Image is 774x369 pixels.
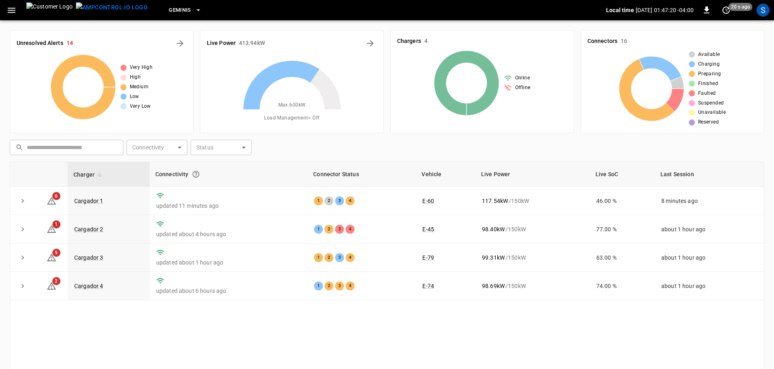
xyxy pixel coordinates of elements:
[67,39,73,48] h6: 14
[156,202,301,210] p: updated 11 minutes ago
[482,197,583,205] div: / 150 kW
[166,2,205,18] button: Geminis
[314,253,323,262] div: 1
[325,196,333,205] div: 2
[482,225,505,233] p: 98.40 kW
[590,187,655,215] td: 46.00 %
[397,37,421,46] h6: Chargers
[515,74,530,82] span: Online
[346,253,355,262] div: 4
[174,37,187,50] button: All Alerts
[278,101,306,109] span: Max. 600 kW
[74,198,103,204] a: Cargador 1
[590,243,655,272] td: 63.00 %
[655,272,764,300] td: about 1 hour ago
[698,80,718,88] span: Finished
[239,39,265,48] h6: 413.94 kW
[130,64,153,72] span: Very High
[52,220,60,228] span: 1
[698,118,719,126] span: Reserved
[130,83,148,91] span: Medium
[335,253,344,262] div: 3
[52,249,60,257] span: 5
[346,225,355,234] div: 4
[26,2,73,18] img: Customer Logo
[130,93,139,101] span: Low
[482,225,583,233] div: / 150 kW
[74,283,103,289] a: Cargador 4
[314,282,323,290] div: 1
[655,187,764,215] td: 8 minutes ago
[314,196,323,205] div: 1
[416,162,475,187] th: Vehicle
[346,282,355,290] div: 4
[698,51,720,59] span: Available
[720,4,733,17] button: set refresh interval
[47,197,56,203] a: 6
[698,70,721,78] span: Preparing
[73,170,105,179] span: Charger
[17,223,29,235] button: expand row
[621,37,627,46] h6: 16
[606,6,634,14] p: Local time
[422,226,434,232] a: E-45
[590,272,655,300] td: 74.00 %
[169,6,191,15] span: Geminis
[587,37,617,46] h6: Connectors
[307,162,416,187] th: Connector Status
[590,215,655,243] td: 77.00 %
[17,280,29,292] button: expand row
[335,282,344,290] div: 3
[52,277,60,285] span: 2
[156,258,301,267] p: updated about 1 hour ago
[74,254,103,261] a: Cargador 3
[325,253,333,262] div: 2
[207,39,236,48] h6: Live Power
[482,197,508,205] p: 117.54 kW
[52,192,60,200] span: 6
[47,282,56,289] a: 2
[482,254,583,262] div: / 150 kW
[47,254,56,260] a: 5
[655,243,764,272] td: about 1 hour ago
[482,282,583,290] div: / 150 kW
[482,282,505,290] p: 98.69 kW
[155,167,302,181] div: Connectivity
[515,84,531,92] span: Offline
[189,167,203,181] button: Connection between the charger and our software.
[314,225,323,234] div: 1
[325,282,333,290] div: 2
[264,114,319,122] span: Load Management = Off
[130,102,151,111] span: Very Low
[698,109,726,117] span: Unavailable
[422,283,434,289] a: E-74
[475,162,590,187] th: Live Power
[335,225,344,234] div: 3
[636,6,694,14] p: [DATE] 01:47:20 -04:00
[424,37,428,46] h6: 4
[655,215,764,243] td: about 1 hour ago
[156,230,301,238] p: updated about 4 hours ago
[325,225,333,234] div: 2
[130,73,141,81] span: High
[422,198,434,204] a: E-60
[482,254,505,262] p: 99.31 kW
[757,4,770,17] div: profile-icon
[729,3,752,11] span: 20 s ago
[698,99,724,107] span: Suspended
[346,196,355,205] div: 4
[17,39,63,48] h6: Unresolved Alerts
[17,252,29,264] button: expand row
[47,225,56,232] a: 1
[655,162,764,187] th: Last Session
[422,254,434,261] a: E-79
[698,60,720,68] span: Charging
[698,90,716,98] span: Faulted
[590,162,655,187] th: Live SoC
[74,226,103,232] a: Cargador 2
[76,2,148,13] img: ampcontrol.io logo
[335,196,344,205] div: 3
[17,195,29,207] button: expand row
[156,287,301,295] p: updated about 6 hours ago
[364,37,377,50] button: Energy Overview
